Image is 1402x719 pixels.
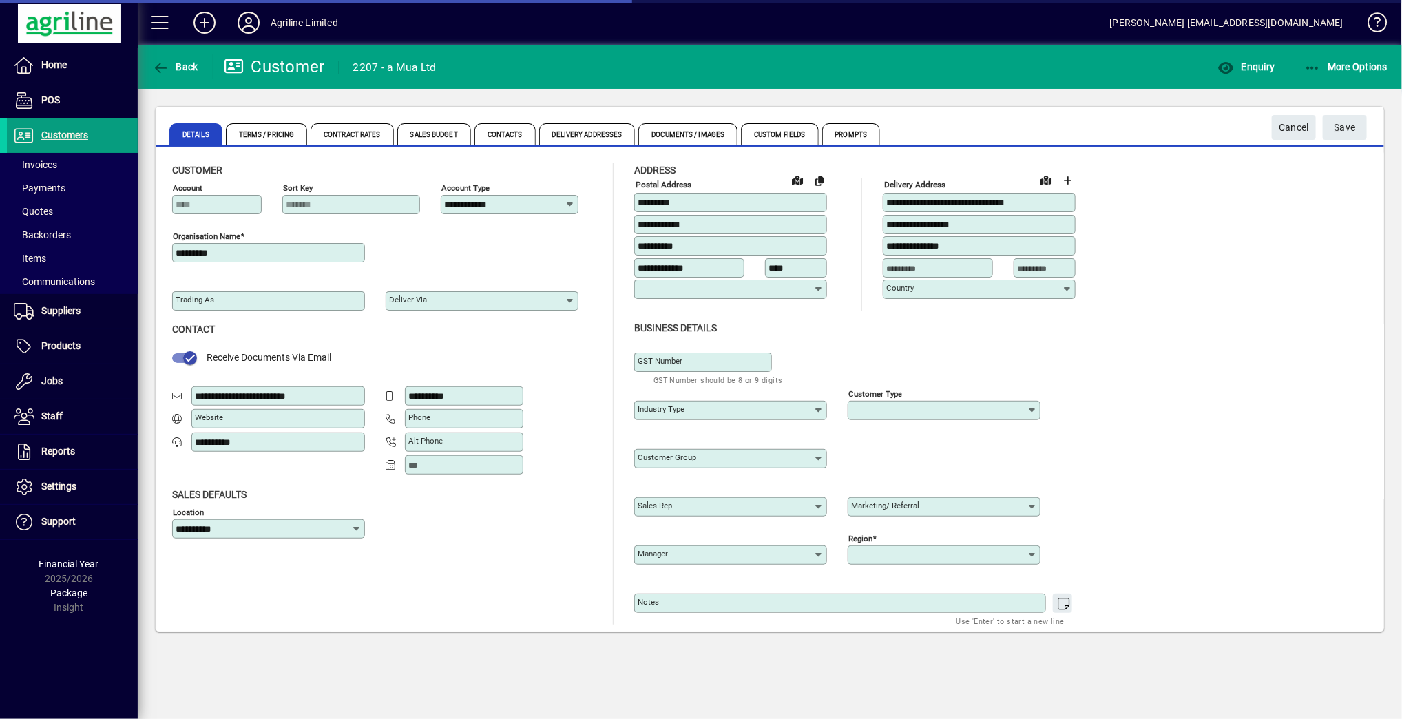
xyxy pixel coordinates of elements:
[41,340,81,351] span: Products
[311,123,393,145] span: Contract Rates
[638,597,659,607] mat-label: Notes
[848,533,872,543] mat-label: Region
[172,324,215,335] span: Contact
[7,399,138,434] a: Staff
[227,10,271,35] button: Profile
[1304,61,1388,72] span: More Options
[353,56,437,79] div: 2207 - a Mua Ltd
[539,123,636,145] span: Delivery Addresses
[39,559,99,570] span: Financial Year
[1217,61,1275,72] span: Enquiry
[7,329,138,364] a: Products
[634,322,717,333] span: Business details
[152,61,198,72] span: Back
[786,169,808,191] a: View on map
[176,295,214,304] mat-label: Trading as
[653,372,783,388] mat-hint: GST Number should be 8 or 9 digits
[638,356,682,366] mat-label: GST Number
[14,276,95,287] span: Communications
[41,516,76,527] span: Support
[224,56,325,78] div: Customer
[474,123,536,145] span: Contacts
[7,294,138,329] a: Suppliers
[14,159,57,170] span: Invoices
[182,10,227,35] button: Add
[441,183,490,193] mat-label: Account Type
[226,123,308,145] span: Terms / Pricing
[7,505,138,539] a: Support
[1335,116,1356,139] span: ave
[7,470,138,504] a: Settings
[408,413,430,422] mat-label: Phone
[14,183,65,194] span: Payments
[172,165,222,176] span: Customer
[886,283,914,293] mat-label: Country
[956,613,1065,629] mat-hint: Use 'Enter' to start a new line
[1335,122,1340,133] span: S
[41,375,63,386] span: Jobs
[1214,54,1278,79] button: Enquiry
[41,129,88,140] span: Customers
[7,270,138,293] a: Communications
[283,183,313,193] mat-label: Sort key
[172,489,247,500] span: Sales defaults
[7,153,138,176] a: Invoices
[14,229,71,240] span: Backorders
[1272,115,1316,140] button: Cancel
[41,446,75,457] span: Reports
[41,410,63,421] span: Staff
[173,231,240,241] mat-label: Organisation name
[7,435,138,469] a: Reports
[638,501,672,510] mat-label: Sales rep
[50,587,87,598] span: Package
[41,59,67,70] span: Home
[173,507,204,517] mat-label: Location
[851,501,919,510] mat-label: Marketing/ Referral
[634,165,676,176] span: Address
[822,123,881,145] span: Prompts
[7,364,138,399] a: Jobs
[271,12,338,34] div: Agriline Limited
[7,200,138,223] a: Quotes
[1110,12,1343,34] div: [PERSON_NAME] [EMAIL_ADDRESS][DOMAIN_NAME]
[14,206,53,217] span: Quotes
[7,247,138,270] a: Items
[41,94,60,105] span: POS
[149,54,202,79] button: Back
[169,123,222,145] span: Details
[41,305,81,316] span: Suppliers
[1323,115,1367,140] button: Save
[638,404,684,414] mat-label: Industry type
[7,48,138,83] a: Home
[41,481,76,492] span: Settings
[389,295,427,304] mat-label: Deliver via
[638,452,696,462] mat-label: Customer group
[808,169,830,191] button: Copy to Delivery address
[173,183,202,193] mat-label: Account
[638,549,668,559] mat-label: Manager
[848,388,902,398] mat-label: Customer type
[7,83,138,118] a: POS
[7,176,138,200] a: Payments
[1279,116,1309,139] span: Cancel
[138,54,213,79] app-page-header-button: Back
[1301,54,1392,79] button: More Options
[741,123,818,145] span: Custom Fields
[1057,169,1079,191] button: Choose address
[195,413,223,422] mat-label: Website
[14,253,46,264] span: Items
[207,352,331,363] span: Receive Documents Via Email
[7,223,138,247] a: Backorders
[638,123,737,145] span: Documents / Images
[408,436,443,446] mat-label: Alt Phone
[1357,3,1385,48] a: Knowledge Base
[397,123,471,145] span: Sales Budget
[1035,169,1057,191] a: View on map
